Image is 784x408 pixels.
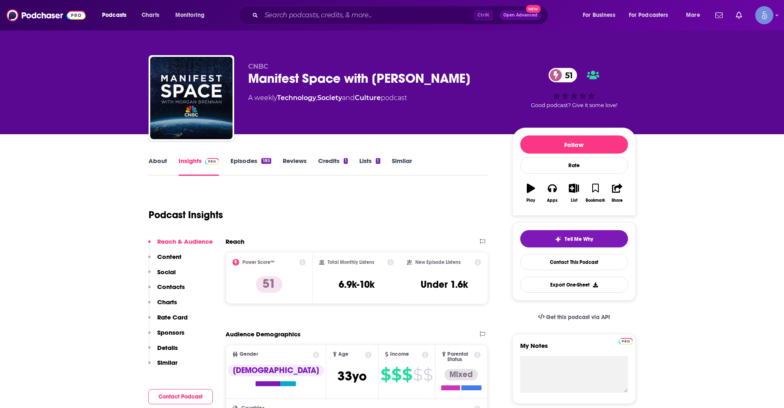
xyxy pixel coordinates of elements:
[136,9,164,22] a: Charts
[549,68,577,82] a: 51
[520,157,628,174] div: Rate
[150,57,233,139] img: Manifest Space with Morgan Brennan
[415,259,461,265] h2: New Episode Listens
[157,283,185,291] p: Contacts
[157,298,177,306] p: Charts
[242,259,275,265] h2: Power Score™
[391,368,401,381] span: $
[526,5,541,13] span: New
[148,298,177,313] button: Charts
[179,157,219,176] a: InsightsPodchaser Pro
[512,63,636,114] div: 51Good podcast? Give it some love!
[148,344,178,359] button: Details
[157,344,178,352] p: Details
[355,94,381,102] a: Culture
[547,198,558,203] div: Apps
[390,352,409,357] span: Income
[555,236,561,242] img: tell me why sparkle
[359,157,380,176] a: Lists1
[444,369,478,380] div: Mixed
[629,9,668,21] span: For Podcasters
[557,68,577,82] span: 51
[542,178,563,208] button: Apps
[755,6,773,24] img: User Profile
[500,10,541,20] button: Open AdvancedNew
[317,94,342,102] a: Society
[175,9,205,21] span: Monitoring
[619,338,633,345] img: Podchaser Pro
[546,314,610,321] span: Get this podcast via API
[148,253,181,268] button: Content
[318,157,348,176] a: Credits1
[142,9,159,21] span: Charts
[157,329,184,336] p: Sponsors
[531,307,617,327] a: Get this podcast via API
[102,9,126,21] span: Podcasts
[565,236,593,242] span: Tell Me Why
[520,277,628,293] button: Export One-Sheet
[337,368,367,384] span: 33 yo
[344,158,348,164] div: 1
[563,178,584,208] button: List
[381,368,391,381] span: $
[230,157,271,176] a: Episodes185
[149,209,223,221] h1: Podcast Insights
[226,238,244,245] h2: Reach
[526,198,535,203] div: Play
[157,253,181,261] p: Content
[148,313,188,329] button: Rate Card
[421,278,468,291] h3: Under 1.6k
[96,9,137,22] button: open menu
[205,158,219,165] img: Podchaser Pro
[148,268,176,283] button: Social
[339,278,375,291] h3: 6.9k-10k
[755,6,773,24] span: Logged in as Spiral5-G1
[733,8,745,22] a: Show notifications dropdown
[392,157,412,176] a: Similar
[612,198,623,203] div: Share
[148,283,185,298] button: Contacts
[680,9,710,22] button: open menu
[261,158,271,164] div: 185
[686,9,700,21] span: More
[247,6,556,25] div: Search podcasts, credits, & more...
[623,9,680,22] button: open menu
[586,198,605,203] div: Bookmark
[248,93,407,103] div: A weekly podcast
[619,337,633,345] a: Pro website
[376,158,380,164] div: 1
[240,352,258,357] span: Gender
[423,368,433,381] span: $
[228,365,324,376] div: [DEMOGRAPHIC_DATA]
[571,198,577,203] div: List
[148,389,213,404] button: Contact Podcast
[277,94,316,102] a: Technology
[577,9,626,22] button: open menu
[328,259,374,265] h2: Total Monthly Listens
[256,276,282,293] p: 51
[712,8,726,22] a: Show notifications dropdown
[316,94,317,102] span: ,
[148,359,177,374] button: Similar
[474,10,493,21] span: Ctrl K
[606,178,628,208] button: Share
[148,238,213,253] button: Reach & Audience
[447,352,473,362] span: Parental Status
[520,135,628,154] button: Follow
[520,342,628,356] label: My Notes
[583,9,615,21] span: For Business
[520,178,542,208] button: Play
[342,94,355,102] span: and
[402,368,412,381] span: $
[585,178,606,208] button: Bookmark
[157,268,176,276] p: Social
[157,313,188,321] p: Rate Card
[149,157,167,176] a: About
[170,9,215,22] button: open menu
[755,6,773,24] button: Show profile menu
[283,157,307,176] a: Reviews
[226,330,300,338] h2: Audience Demographics
[7,7,86,23] img: Podchaser - Follow, Share and Rate Podcasts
